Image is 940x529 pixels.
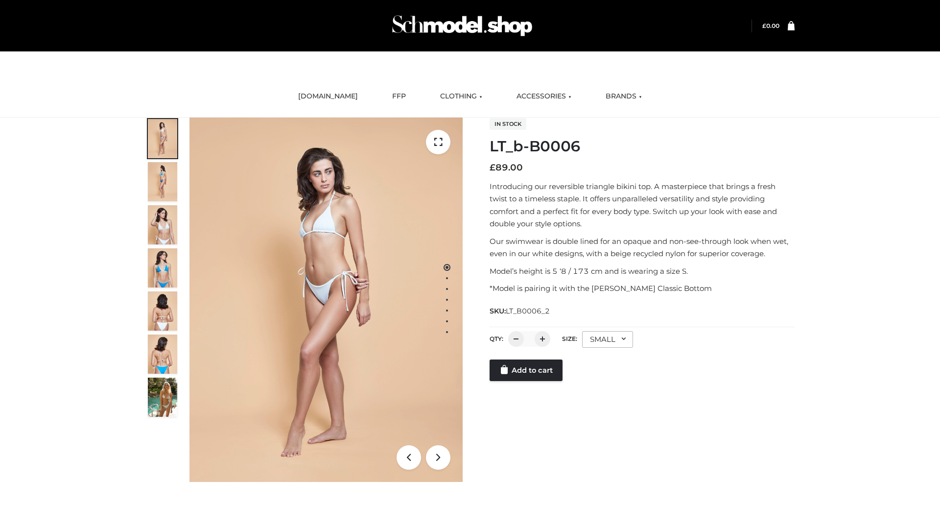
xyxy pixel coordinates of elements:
[490,138,795,155] h1: LT_b-B0006
[389,6,536,45] img: Schmodel Admin 964
[148,205,177,244] img: ArielClassicBikiniTop_CloudNine_AzureSky_OW114ECO_3-scaled.jpg
[762,22,766,29] span: £
[490,162,523,173] bdi: 89.00
[762,22,779,29] bdi: 0.00
[562,335,577,342] label: Size:
[582,331,633,348] div: SMALL
[490,265,795,278] p: Model’s height is 5 ‘8 / 173 cm and is wearing a size S.
[148,162,177,201] img: ArielClassicBikiniTop_CloudNine_AzureSky_OW114ECO_2-scaled.jpg
[385,86,413,107] a: FFP
[598,86,649,107] a: BRANDS
[291,86,365,107] a: [DOMAIN_NAME]
[490,118,526,130] span: In stock
[148,291,177,331] img: ArielClassicBikiniTop_CloudNine_AzureSky_OW114ECO_7-scaled.jpg
[762,22,779,29] a: £0.00
[433,86,490,107] a: CLOTHING
[509,86,579,107] a: ACCESSORIES
[490,305,551,317] span: SKU:
[148,248,177,288] img: ArielClassicBikiniTop_CloudNine_AzureSky_OW114ECO_4-scaled.jpg
[506,307,550,315] span: LT_B0006_2
[490,235,795,260] p: Our swimwear is double lined for an opaque and non-see-through look when wet, even in our white d...
[490,162,495,173] span: £
[189,118,463,482] img: LT_b-B0006
[148,378,177,417] img: Arieltop_CloudNine_AzureSky2.jpg
[148,335,177,374] img: ArielClassicBikiniTop_CloudNine_AzureSky_OW114ECO_8-scaled.jpg
[490,180,795,230] p: Introducing our reversible triangle bikini top. A masterpiece that brings a fresh twist to a time...
[490,282,795,295] p: *Model is pairing it with the [PERSON_NAME] Classic Bottom
[490,335,503,342] label: QTY:
[490,360,563,381] a: Add to cart
[148,119,177,158] img: ArielClassicBikiniTop_CloudNine_AzureSky_OW114ECO_1-scaled.jpg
